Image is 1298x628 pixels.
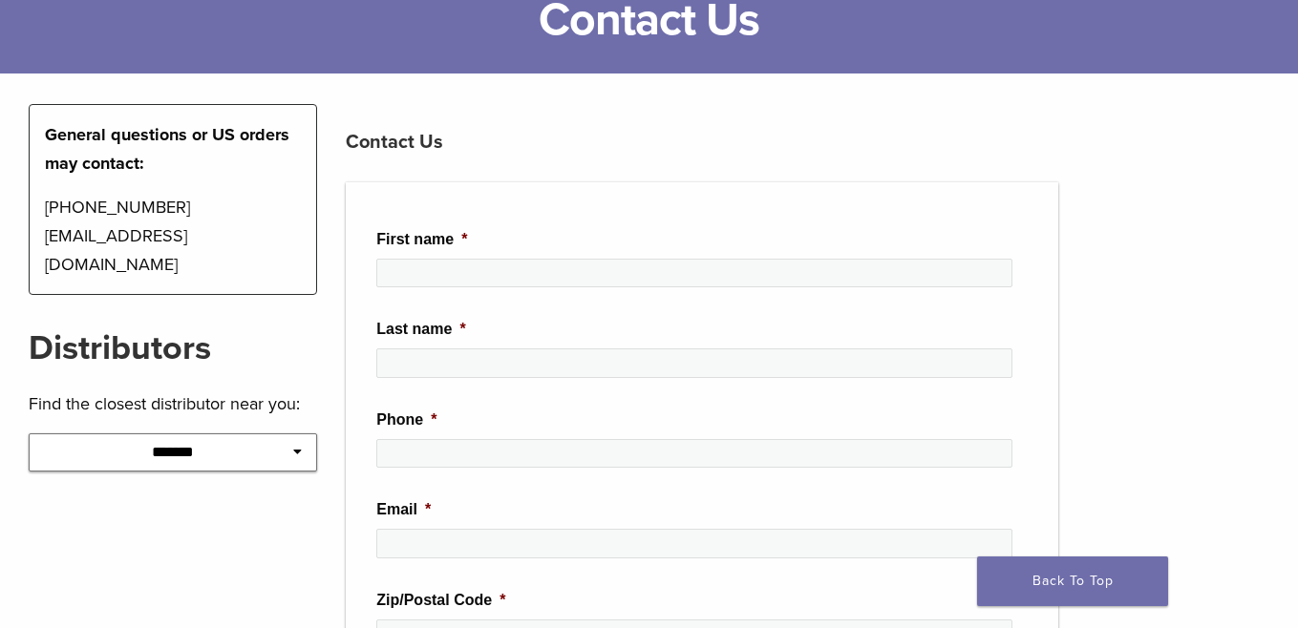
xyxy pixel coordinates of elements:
[376,410,436,430] label: Phone
[376,230,467,250] label: First name
[376,591,505,611] label: Zip/Postal Code
[45,193,301,279] p: [PHONE_NUMBER] [EMAIL_ADDRESS][DOMAIN_NAME]
[29,389,317,418] p: Find the closest distributor near you:
[45,124,289,174] strong: General questions or US orders may contact:
[346,119,1057,165] h3: Contact Us
[376,320,465,340] label: Last name
[29,325,317,371] h2: Distributors
[977,556,1168,606] a: Back To Top
[376,500,431,520] label: Email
